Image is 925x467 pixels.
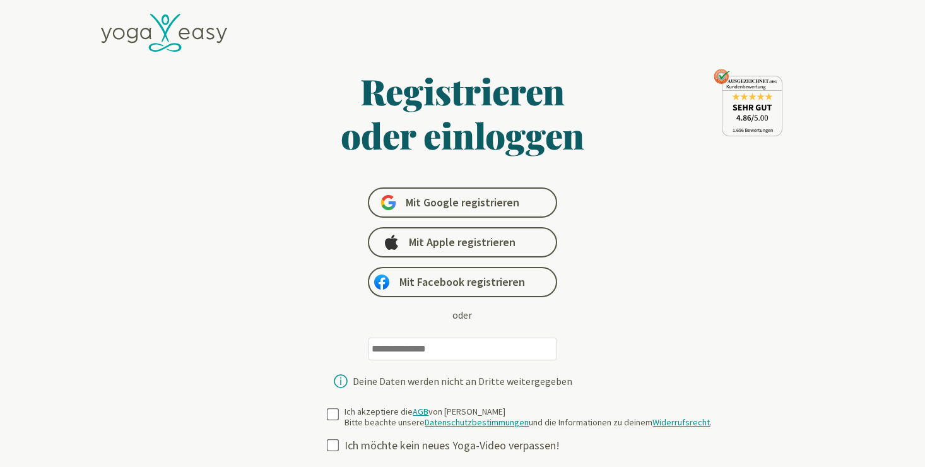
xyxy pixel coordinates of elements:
div: oder [452,307,472,322]
div: Deine Daten werden nicht an Dritte weitergegeben [353,376,572,386]
span: Mit Apple registrieren [409,235,516,250]
a: AGB [413,406,428,417]
a: Datenschutzbestimmungen [425,417,529,428]
div: Ich akzeptiere die von [PERSON_NAME] Bitte beachte unsere und die Informationen zu deinem . [345,406,712,429]
span: Mit Facebook registrieren [399,275,525,290]
a: Mit Google registrieren [368,187,557,218]
h1: Registrieren oder einloggen [218,69,707,157]
a: Widerrufsrecht [652,417,710,428]
div: Ich möchte kein neues Yoga-Video verpassen! [345,439,722,453]
img: ausgezeichnet_seal.png [714,69,782,136]
a: Mit Apple registrieren [368,227,557,257]
a: Mit Facebook registrieren [368,267,557,297]
span: Mit Google registrieren [406,195,519,210]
